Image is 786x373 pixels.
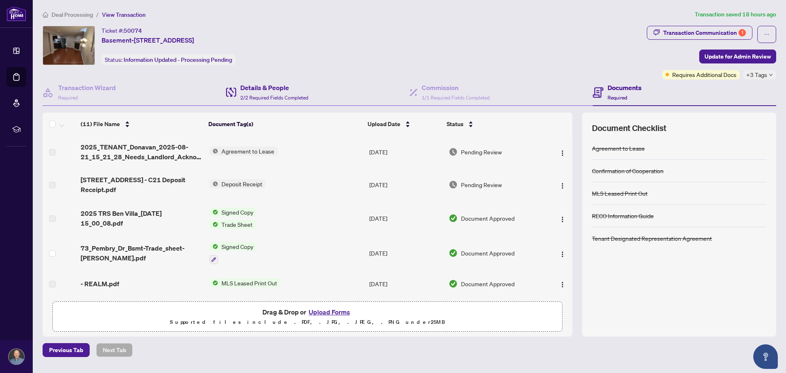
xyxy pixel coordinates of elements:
[608,95,627,101] span: Required
[592,211,654,220] div: RECO Information Guide
[49,344,83,357] span: Previous Tab
[647,26,752,40] button: Transaction Communication1
[422,83,490,93] h4: Commission
[695,10,776,19] article: Transaction saved 18 hours ago
[556,145,569,158] button: Logo
[209,208,218,217] img: Status Icon
[209,208,259,229] button: Status IconSigned CopyStatus IconTrade Sheet
[102,54,235,65] div: Status:
[449,279,458,288] img: Document Status
[58,83,116,93] h4: Transaction Wizard
[218,179,266,188] span: Deposit Receipt
[739,29,746,36] div: 1
[663,26,746,39] div: Transaction Communication
[461,180,502,189] span: Pending Review
[559,150,566,156] img: Logo
[461,214,515,223] span: Document Approved
[447,120,463,129] span: Status
[124,56,232,63] span: Information Updated - Processing Pending
[364,113,443,136] th: Upload Date
[53,302,562,332] span: Drag & Drop orUpload FormsSupported files include .PDF, .JPG, .JPEG, .PNG under25MB
[9,349,24,364] img: Profile Icon
[366,271,445,297] td: [DATE]
[218,242,257,251] span: Signed Copy
[218,220,256,229] span: Trade Sheet
[81,142,202,162] span: 2025_TENANT_Donavan_2025-08-21_15_21_28_Needs_Landlord_Acknowledgement 1.pdf
[209,278,280,287] button: Status IconMLS Leased Print Out
[209,147,278,156] button: Status IconAgreement to Lease
[366,168,445,201] td: [DATE]
[209,179,266,188] button: Status IconDeposit Receipt
[81,279,119,289] span: - REALM.pdf
[556,277,569,290] button: Logo
[7,6,26,21] img: logo
[102,26,142,35] div: Ticket #:
[218,208,257,217] span: Signed Copy
[461,279,515,288] span: Document Approved
[209,179,218,188] img: Status Icon
[366,297,445,332] td: [DATE]
[449,147,458,156] img: Document Status
[102,35,194,45] span: Basement-[STREET_ADDRESS]
[449,214,458,223] img: Document Status
[262,307,352,317] span: Drag & Drop or
[559,281,566,288] img: Logo
[240,83,308,93] h4: Details & People
[96,343,133,357] button: Next Tab
[753,344,778,369] button: Open asap
[81,175,202,194] span: [STREET_ADDRESS] - C21 Deposit Receipt.pdf
[592,166,664,175] div: Confirmation of Cooperation
[43,12,48,18] span: home
[218,278,280,287] span: MLS Leased Print Out
[81,120,120,129] span: (11) File Name
[209,147,218,156] img: Status Icon
[592,122,666,134] span: Document Checklist
[366,201,445,235] td: [DATE]
[124,27,142,34] span: 50074
[209,278,218,287] img: Status Icon
[366,136,445,168] td: [DATE]
[449,249,458,258] img: Document Status
[559,251,566,258] img: Logo
[81,208,202,228] span: 2025 TRS Ben Villa_[DATE] 15_00_08.pdf
[559,183,566,189] img: Logo
[705,50,771,63] span: Update for Admin Review
[205,113,365,136] th: Document Tag(s)
[209,242,257,264] button: Status IconSigned Copy
[592,144,645,153] div: Agreement to Lease
[96,10,99,19] li: /
[746,70,767,79] span: +3 Tags
[672,70,736,79] span: Requires Additional Docs
[81,243,202,263] span: 73_Pembry_Dr_Bsmt-Trade_sheet-[PERSON_NAME].pdf
[77,113,205,136] th: (11) File Name
[102,11,146,18] span: View Transaction
[366,235,445,271] td: [DATE]
[218,147,278,156] span: Agreement to Lease
[306,307,352,317] button: Upload Forms
[592,189,648,198] div: MLS Leased Print Out
[443,113,542,136] th: Status
[556,212,569,225] button: Logo
[556,178,569,191] button: Logo
[209,242,218,251] img: Status Icon
[559,216,566,223] img: Logo
[769,73,773,77] span: down
[52,11,93,18] span: Deal Processing
[699,50,776,63] button: Update for Admin Review
[240,95,308,101] span: 2/2 Required Fields Completed
[209,220,218,229] img: Status Icon
[461,249,515,258] span: Document Approved
[592,234,712,243] div: Tenant Designated Representation Agreement
[43,343,90,357] button: Previous Tab
[58,317,557,327] p: Supported files include .PDF, .JPG, .JPEG, .PNG under 25 MB
[556,246,569,260] button: Logo
[58,95,78,101] span: Required
[764,32,770,37] span: ellipsis
[43,26,95,65] img: IMG-E12240412_1.jpg
[461,147,502,156] span: Pending Review
[422,95,490,101] span: 1/1 Required Fields Completed
[449,180,458,189] img: Document Status
[608,83,641,93] h4: Documents
[368,120,400,129] span: Upload Date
